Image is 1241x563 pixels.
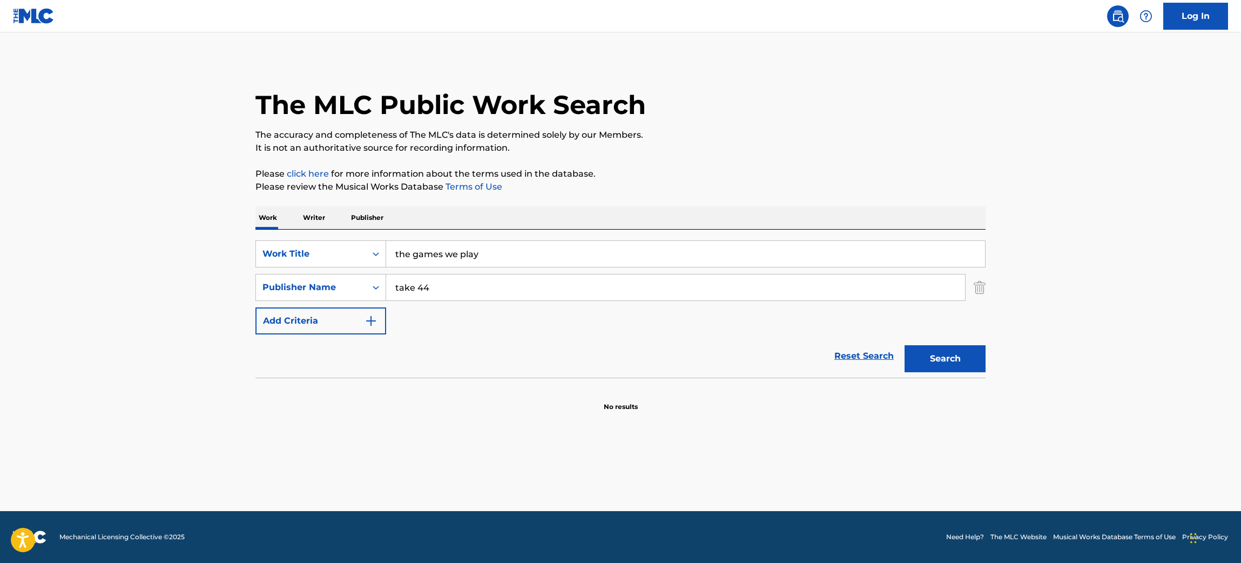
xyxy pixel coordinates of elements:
button: Search [905,345,986,372]
button: Add Criteria [255,307,386,334]
p: Please review the Musical Works Database [255,180,986,193]
a: Need Help? [946,532,984,542]
img: help [1139,10,1152,23]
img: 9d2ae6d4665cec9f34b9.svg [365,314,377,327]
div: Drag [1190,522,1197,554]
a: click here [287,169,329,179]
h1: The MLC Public Work Search [255,89,646,121]
p: Writer [300,206,328,229]
div: Publisher Name [262,281,360,294]
div: Work Title [262,247,360,260]
a: The MLC Website [990,532,1047,542]
span: Mechanical Licensing Collective © 2025 [59,532,185,542]
p: No results [604,389,638,412]
p: Work [255,206,280,229]
p: It is not an authoritative source for recording information. [255,142,986,155]
a: Musical Works Database Terms of Use [1053,532,1176,542]
img: Delete Criterion [974,274,986,301]
a: Public Search [1107,5,1129,27]
p: Publisher [348,206,387,229]
form: Search Form [255,240,986,378]
a: Log In [1163,3,1228,30]
a: Reset Search [829,344,899,368]
a: Terms of Use [443,182,502,192]
div: Help [1135,5,1157,27]
p: The accuracy and completeness of The MLC's data is determined solely by our Members. [255,129,986,142]
img: MLC Logo [13,8,55,24]
p: Please for more information about the terms used in the database. [255,167,986,180]
img: logo [13,531,46,544]
iframe: Chat Widget [1187,511,1241,563]
a: Privacy Policy [1182,532,1228,542]
img: search [1111,10,1124,23]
